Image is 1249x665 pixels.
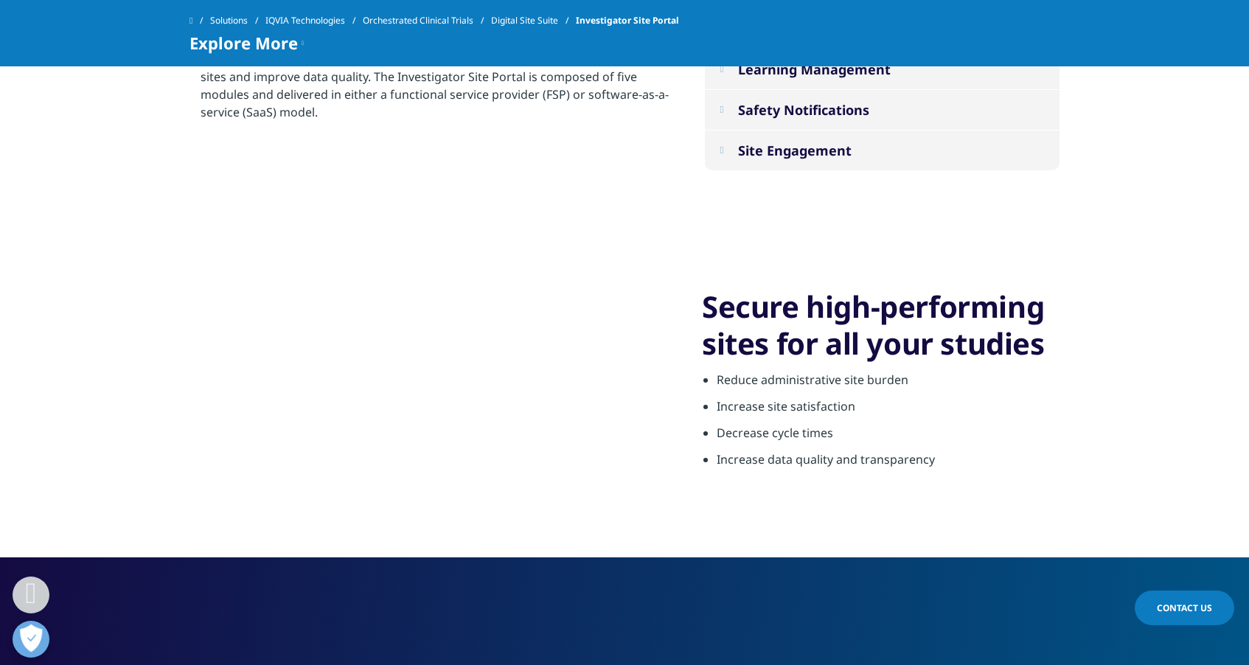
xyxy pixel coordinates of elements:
a: Orchestrated Clinical Trials [363,7,491,34]
li: Decrease cycle times [717,424,1060,450]
div: Safety Notifications [738,101,869,119]
a: Digital Site Suite [491,7,576,34]
button: Learning Management [705,49,1060,89]
button: Open Preferences [13,621,49,658]
h3: Secure high-performing sites for all your studies [702,288,1060,362]
span: Investigator Site Portal [576,7,679,34]
li: Reduce administrative site burden [717,371,1060,397]
a: Contact Us [1135,591,1234,625]
div: Site Engagement [738,142,852,159]
li: Increase data quality and transparency [717,450,1060,477]
div: Learning Management [738,60,891,78]
img: doctors analyzing data on laptop [219,245,650,520]
button: Site Engagement [705,130,1060,170]
span: Explore More [189,34,298,52]
a: IQVIA Technologies [265,7,363,34]
span: Contact Us [1157,602,1212,614]
p: Start, conduct, and complete all your trials more effectively with IQVIA Technologies’ Investigat... [201,32,672,130]
li: Increase site satisfaction [717,397,1060,424]
a: Solutions [210,7,265,34]
button: Safety Notifications [705,90,1060,130]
